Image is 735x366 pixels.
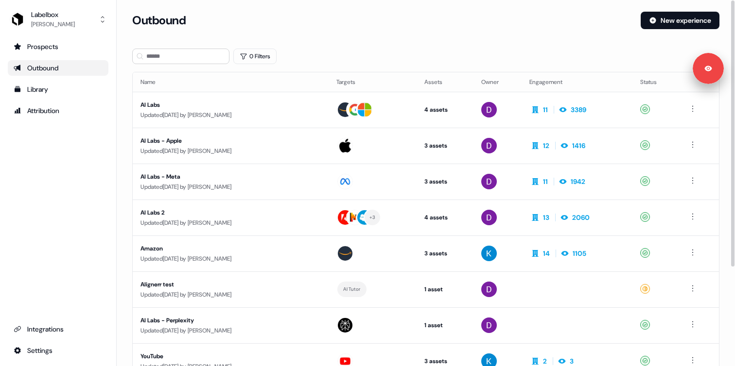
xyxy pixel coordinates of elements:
[424,320,466,330] div: 1 asset
[641,12,719,29] button: New experience
[8,103,108,118] a: Go to attribution
[572,213,590,222] div: 2060
[140,254,321,264] div: Updated [DATE] by [PERSON_NAME]
[140,146,321,156] div: Updated [DATE] by [PERSON_NAME]
[424,141,466,150] div: 3 assets
[233,49,277,64] button: 0 Filters
[543,213,549,222] div: 13
[481,210,497,225] img: Drew
[140,110,321,120] div: Updated [DATE] by [PERSON_NAME]
[424,356,466,366] div: 3 assets
[140,100,321,110] div: AI Labs
[14,84,103,94] div: Library
[140,182,321,192] div: Updated [DATE] by [PERSON_NAME]
[481,102,497,117] img: Drew
[140,136,321,146] div: AI Labs - Apple
[140,316,321,325] div: AI Labs - Perplexity
[543,177,548,186] div: 11
[543,141,549,150] div: 12
[132,13,186,28] h3: Outbound
[8,82,108,97] a: Go to templates
[343,285,360,294] div: AI Tutor
[31,10,75,19] div: Labelbox
[543,356,547,366] div: 2
[140,351,321,361] div: YouTube
[140,244,321,253] div: Amazon
[140,326,321,335] div: Updated [DATE] by [PERSON_NAME]
[8,343,108,358] a: Go to integrations
[632,72,679,92] th: Status
[8,8,108,31] button: Labelbox[PERSON_NAME]
[473,72,522,92] th: Owner
[14,106,103,116] div: Attribution
[570,356,574,366] div: 3
[329,72,417,92] th: Targets
[424,284,466,294] div: 1 asset
[140,218,321,228] div: Updated [DATE] by [PERSON_NAME]
[424,177,466,186] div: 3 assets
[481,246,497,261] img: Kiera
[543,105,548,115] div: 11
[572,141,585,150] div: 1416
[14,324,103,334] div: Integrations
[31,19,75,29] div: [PERSON_NAME]
[133,72,329,92] th: Name
[573,249,586,258] div: 1105
[140,208,321,217] div: AI Labs 2
[543,249,550,258] div: 14
[8,321,108,337] a: Go to integrations
[14,346,103,355] div: Settings
[481,317,497,333] img: Drew
[571,177,585,186] div: 1942
[417,72,473,92] th: Assets
[8,39,108,54] a: Go to prospects
[481,282,497,297] img: Drew
[140,290,321,299] div: Updated [DATE] by [PERSON_NAME]
[522,72,632,92] th: Engagement
[571,105,586,115] div: 3389
[481,174,497,189] img: Drew
[140,172,321,182] div: AI Labs - Meta
[14,63,103,73] div: Outbound
[369,213,376,222] div: + 3
[14,42,103,51] div: Prospects
[140,280,321,289] div: Alignerr test
[8,60,108,76] a: Go to outbound experience
[424,213,466,222] div: 4 assets
[424,105,466,115] div: 4 assets
[424,249,466,258] div: 3 assets
[481,138,497,153] img: Drew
